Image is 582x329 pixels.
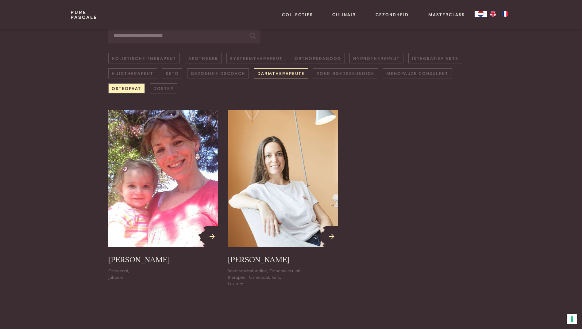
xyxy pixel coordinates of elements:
[228,267,300,280] span: Orthomoleculair therapeut,
[376,11,409,18] a: Gezondheid
[487,11,499,17] a: EN
[187,68,249,78] a: Gezondheidscoach
[228,280,338,287] div: Lokeren
[475,11,511,17] aside: Language selected: Nederlands
[313,68,378,78] a: Voedingsdeskundige
[487,11,511,17] ul: Language list
[185,53,222,63] a: Apotheker
[249,274,270,280] span: Osteopaat,
[349,53,403,63] a: Hypnotherapeut
[108,53,180,63] a: Holistische therapeut
[108,255,170,265] h3: [PERSON_NAME]
[428,11,465,18] a: Masterclass
[108,110,218,247] img: Katrijn Beuselinck
[254,68,308,78] a: Darmtherapeute
[162,68,182,78] a: Keto
[291,53,345,63] a: Orthopedagoog
[332,11,356,18] a: Culinair
[475,11,487,17] div: Language
[71,10,97,20] a: PurePascale
[475,11,487,17] a: NL
[108,267,129,274] span: Osteopaat,
[108,68,157,78] a: Huidtherapeut
[108,110,218,280] a: Katrijn Beuselinck [PERSON_NAME] Osteopaat, Jabbeke
[228,255,290,265] h3: [PERSON_NAME]
[499,11,511,17] a: FR
[228,267,268,274] span: Voedingsdeskundige,
[108,83,145,93] a: Osteopaat
[383,68,452,78] a: Menopauze consulent
[150,83,177,93] a: Dokter
[108,274,218,280] div: Jabbeke
[228,110,338,247] img: lynn_290621_00437.jpg
[228,110,338,286] a: lynn_290621_00437.jpg [PERSON_NAME] Voedingsdeskundige,Orthomoleculair therapeut,Osteopaat,Keto, ...
[567,314,577,324] button: Uw voorkeuren voor toestemming voor trackingtechnologieën
[408,53,462,63] a: Integratief arts
[282,11,313,18] a: Collecties
[272,274,281,280] span: Keto,
[226,53,286,63] a: Systeemtherapeut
